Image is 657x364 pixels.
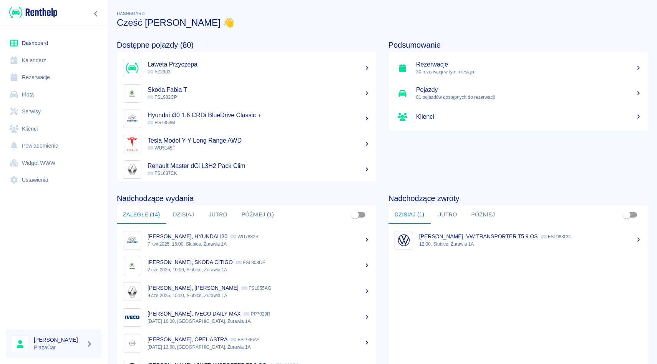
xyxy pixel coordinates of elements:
h5: Renault Master dCi L3H2 Pack Clim [148,162,370,170]
h4: Dostępne pojazdy (80) [117,40,376,50]
button: Jutro [201,206,236,224]
img: Image [397,233,411,248]
span: FSL637CK [148,171,177,176]
p: [PERSON_NAME], SKODA CITIGO [148,259,233,265]
p: 12:00, Słubice, Żurawia 1A [419,241,642,248]
button: Dzisiaj [166,206,201,224]
img: Image [125,259,139,273]
a: Image[PERSON_NAME], HYUNDAI I30 WU7882R7 kwi 2025, 16:00, Słubice, Żurawia 1A [117,227,376,253]
h5: Rezerwacje [416,61,642,68]
a: ImageRenault Master dCi L3H2 Pack Clim FSL637CK [117,157,376,182]
a: Image[PERSON_NAME], OPEL ASTRA FSL966AY[DATE] 13:00, [GEOGRAPHIC_DATA], Żurawia 1A [117,330,376,356]
img: Image [125,233,139,248]
p: PP7029R [244,311,270,317]
h5: Pojazdy [416,86,642,94]
h4: Podsumowanie [388,40,648,50]
h6: [PERSON_NAME] [34,336,83,344]
img: Image [125,137,139,151]
p: [DATE] 16:00, [GEOGRAPHIC_DATA], Żurawia 1A [148,318,370,325]
p: [PERSON_NAME], OPEL ASTRA [148,336,227,342]
span: FZ2903 [148,69,170,75]
a: Klienci [6,120,102,138]
p: 81 pojazdów dostępnych do rezerwacji [416,94,642,101]
a: Rezerwacje30 rezerwacji w tym miesiącu [388,55,648,81]
p: FSL808CE [236,260,265,265]
a: Serwisy [6,103,102,120]
p: 9 cze 2025, 15:00, Słubice, Żurawia 1A [148,292,370,299]
h5: Laweta Przyczepa [148,61,370,68]
a: Kalendarz [6,52,102,69]
img: Renthelp logo [9,6,57,19]
button: Jutro [431,206,465,224]
h3: Cześć [PERSON_NAME] 👋 [117,17,648,28]
a: ImageLaweta Przyczepa FZ2903 [117,55,376,81]
p: WU7882R [231,234,259,239]
a: Rezerwacje [6,69,102,86]
a: Image[PERSON_NAME], VW TRANSPORTER T5 9 OS FSL983CC12:00, Słubice, Żurawia 1A [388,227,648,253]
a: ImageTesla Model Y Y Long Range AWD WU5145P [117,131,376,157]
h5: Tesla Model Y Y Long Range AWD [148,137,370,145]
h4: Nadchodzące zwroty [388,194,648,203]
span: FSL982CP [148,95,177,100]
button: Zwiń nawigację [90,9,102,19]
img: Image [125,61,139,75]
p: [PERSON_NAME], IVECO DAILY MAX [148,311,241,317]
a: ImageSkoda Fabia T FSL982CP [117,81,376,106]
a: Flota [6,86,102,103]
a: Image[PERSON_NAME], [PERSON_NAME] FSL855AG9 cze 2025, 15:00, Słubice, Żurawia 1A [117,279,376,304]
a: Image[PERSON_NAME], IVECO DAILY MAX PP7029R[DATE] 16:00, [GEOGRAPHIC_DATA], Żurawia 1A [117,304,376,330]
p: FSL966AY [231,337,259,342]
img: Image [125,284,139,299]
button: Później (1) [236,206,280,224]
a: ImageHyundai i30 1.6 CRDi BlueDrive Classic + FG7353M [117,106,376,131]
h5: Hyundai i30 1.6 CRDi BlueDrive Classic + [148,111,370,119]
p: FSL855AG [242,286,271,291]
span: WU5145P [148,145,176,151]
p: 2 cze 2025, 10:00, Słubice, Żurawia 1A [148,266,370,273]
p: [DATE] 13:00, [GEOGRAPHIC_DATA], Żurawia 1A [148,344,370,351]
p: FSL983CC [541,234,571,239]
a: Powiadomienia [6,137,102,155]
button: Zaległe (14) [117,206,166,224]
a: Renthelp logo [6,6,57,19]
a: Pojazdy81 pojazdów dostępnych do rezerwacji [388,81,648,106]
button: Później [465,206,501,224]
p: 30 rezerwacji w tym miesiącu [416,68,642,75]
a: Klienci [388,106,648,128]
img: Image [125,86,139,101]
img: Image [125,336,139,351]
a: Image[PERSON_NAME], SKODA CITIGO FSL808CE2 cze 2025, 10:00, Słubice, Żurawia 1A [117,253,376,279]
span: Pokaż przypisane tylko do mnie [348,208,362,222]
h4: Nadchodzące wydania [117,194,376,203]
p: [PERSON_NAME], HYUNDAI I30 [148,233,227,239]
p: PlazaCar [34,344,83,352]
span: Dashboard [117,11,145,16]
p: [PERSON_NAME], [PERSON_NAME] [148,285,239,291]
h5: Klienci [416,113,642,121]
a: Ustawienia [6,171,102,189]
p: [PERSON_NAME], VW TRANSPORTER T5 9 OS [419,233,538,239]
span: Pokaż przypisane tylko do mnie [619,208,634,222]
p: 7 kwi 2025, 16:00, Słubice, Żurawia 1A [148,241,370,248]
img: Image [125,162,139,177]
h5: Skoda Fabia T [148,86,370,94]
img: Image [125,310,139,325]
a: Widget WWW [6,155,102,172]
a: Dashboard [6,35,102,52]
span: FG7353M [148,120,175,125]
button: Dzisiaj (1) [388,206,431,224]
img: Image [125,111,139,126]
